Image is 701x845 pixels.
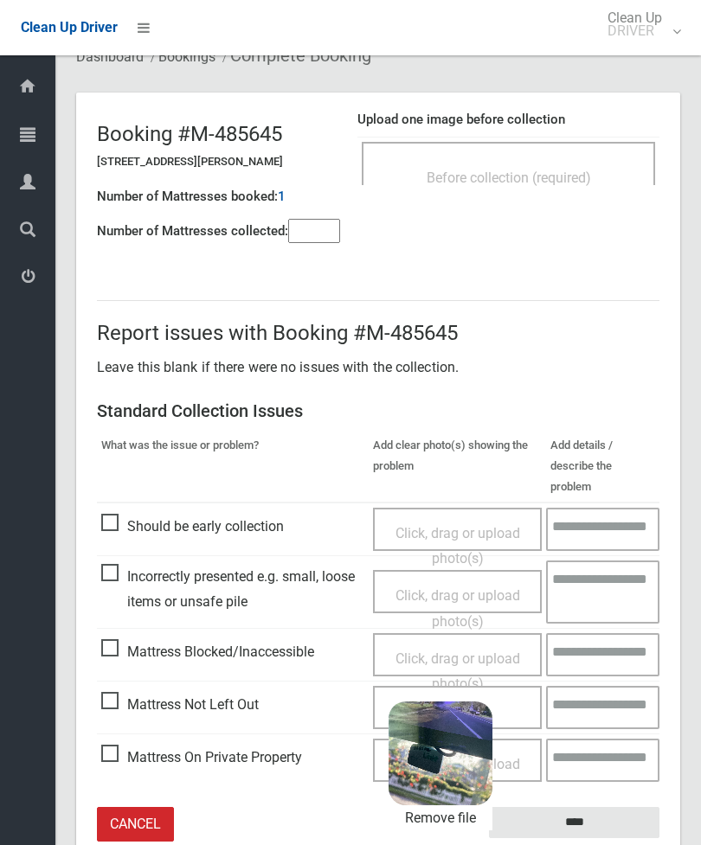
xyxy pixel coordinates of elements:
[101,745,302,771] span: Mattress On Private Property
[101,514,284,540] span: Should be early collection
[97,189,278,204] h4: Number of Mattresses booked:
[546,431,659,503] th: Add details / describe the problem
[278,189,286,204] h4: 1
[369,431,547,503] th: Add clear photo(s) showing the problem
[76,48,144,65] a: Dashboard
[599,11,679,37] span: Clean Up
[97,431,369,503] th: What was the issue or problem?
[97,807,174,842] a: Cancel
[427,170,591,186] span: Before collection (required)
[357,112,659,127] h4: Upload one image before collection
[97,123,340,145] h2: Booking #M-485645
[97,401,659,420] h3: Standard Collection Issues
[396,650,520,693] span: Click, drag or upload photo(s)
[97,224,288,239] h4: Number of Mattresses collected:
[21,19,118,35] span: Clean Up Driver
[101,639,314,665] span: Mattress Blocked/Inaccessible
[101,564,364,615] span: Incorrectly presented e.g. small, loose items or unsafe pile
[97,355,659,381] p: Leave this blank if there were no issues with the collection.
[396,587,520,630] span: Click, drag or upload photo(s)
[158,48,215,65] a: Bookings
[396,525,520,567] span: Click, drag or upload photo(s)
[101,692,259,718] span: Mattress Not Left Out
[21,15,118,41] a: Clean Up Driver
[97,156,340,168] h5: [STREET_ADDRESS][PERSON_NAME]
[97,322,659,344] h2: Report issues with Booking #M-485645
[608,24,662,37] small: DRIVER
[218,40,371,72] li: Complete Booking
[389,805,492,831] a: Remove file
